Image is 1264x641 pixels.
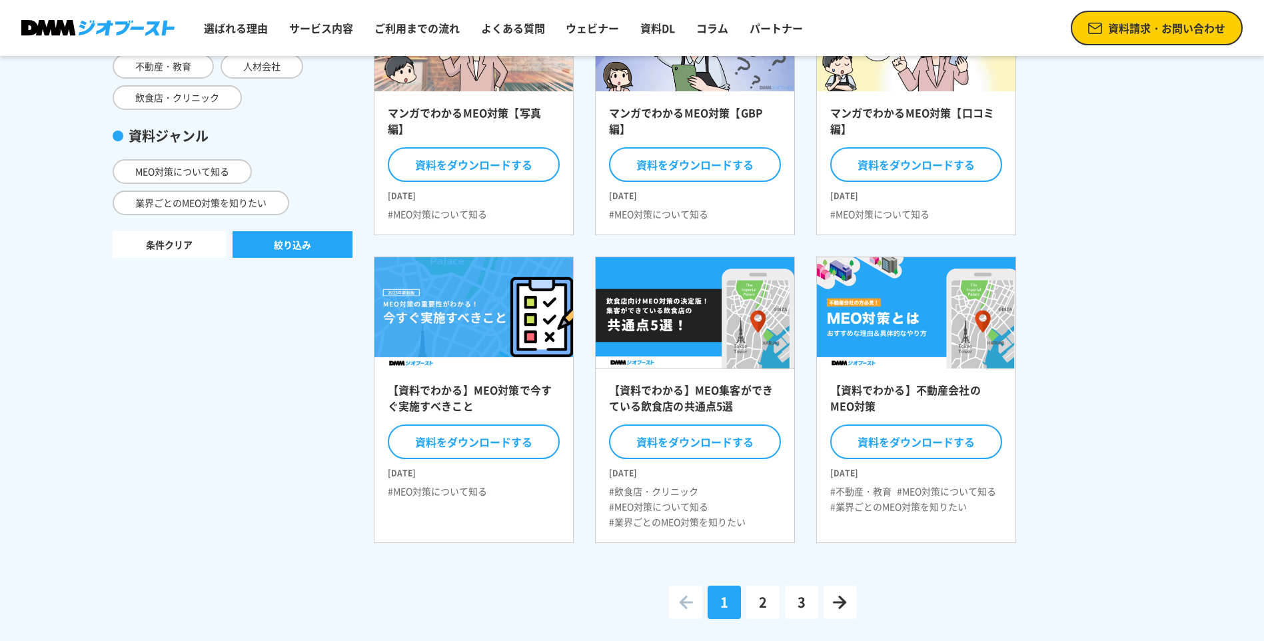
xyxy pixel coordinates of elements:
[816,257,1016,544] a: 【資料でわかる】不動産会社のMEO対策 資料をダウンロードする [DATE] #不動産・教育#MEO対策について知る#業界ごとのMEO対策を知りたい
[609,462,781,479] time: [DATE]
[1071,11,1243,45] a: 資料請求・お問い合わせ
[830,382,1002,422] h2: 【資料でわかる】不動産会社のMEO対策
[113,159,252,184] span: MEO対策について知る
[595,257,795,544] a: 【資料でわかる】MEO集客ができている飲食店の共通点5選 資料をダウンロードする [DATE] #飲食店・クリニック#MEO対策について知る#業界ごとのMEO対策を知りたい
[609,147,781,182] button: 資料をダウンロードする
[388,484,487,498] li: #MEO対策について知る
[609,484,698,498] li: #飲食店・クリニック
[199,15,273,41] a: 選ばれる理由
[369,15,465,41] a: ご利用までの流れ
[635,15,680,41] a: 資料DL
[388,185,560,202] time: [DATE]
[609,207,708,221] li: #MEO対策について知る
[830,424,1002,459] button: 資料をダウンロードする
[388,147,560,182] button: 資料をダウンロードする
[744,15,808,41] a: パートナー
[284,15,358,41] a: サービス内容
[759,592,767,612] span: 2
[720,592,728,612] span: 1
[374,257,574,544] a: 【資料でわかる】MEO対策で今すぐ実施すべきこと 資料をダウンロードする [DATE] #MEO対策について知る
[609,105,781,145] h2: マンガでわかるMEO対策【GBP編】
[830,500,967,514] li: #業界ごとのMEO対策を知りたい
[897,484,996,498] li: #MEO対策について知る
[388,382,560,422] h2: 【資料でわかる】MEO対策で今すぐ実施すべきこと
[476,15,550,41] a: よくある質問
[830,462,1002,479] time: [DATE]
[830,484,892,498] li: #不動産・教育
[21,20,175,37] img: DMMジオブースト
[388,424,560,459] button: 資料をダウンロードする
[824,586,857,619] a: 次のページへ進む
[113,126,352,146] div: 資料ジャンル
[609,500,708,514] li: #MEO対策について知る
[609,382,781,422] h2: 【資料でわかる】MEO集客ができている飲食店の共通点5選
[609,424,781,459] button: 資料をダウンロードする
[388,207,487,221] li: #MEO対策について知る
[388,105,560,145] h2: マンガでわかるMEO対策【写真編】
[560,15,624,41] a: ウェビナー
[746,586,780,619] a: 2
[388,462,560,479] time: [DATE]
[1108,20,1225,36] span: 資料請求・お問い合わせ
[113,54,214,79] span: 不動産・教育
[233,231,352,258] button: 絞り込み
[113,191,289,215] span: 業界ごとのMEO対策を知りたい
[830,105,1002,145] h2: マンガでわかるMEO対策【口コミ編】
[221,54,303,79] span: 人材会社
[609,515,746,529] li: #業界ごとのMEO対策を知りたい
[830,207,930,221] li: #MEO対策について知る
[691,15,734,41] a: コラム
[830,147,1002,182] button: 資料をダウンロードする
[113,231,226,258] a: 条件クリア
[785,586,818,619] a: 3
[609,185,781,202] time: [DATE]
[798,592,806,612] span: 3
[113,85,242,110] span: 飲食店・クリニック
[830,185,1002,202] time: [DATE]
